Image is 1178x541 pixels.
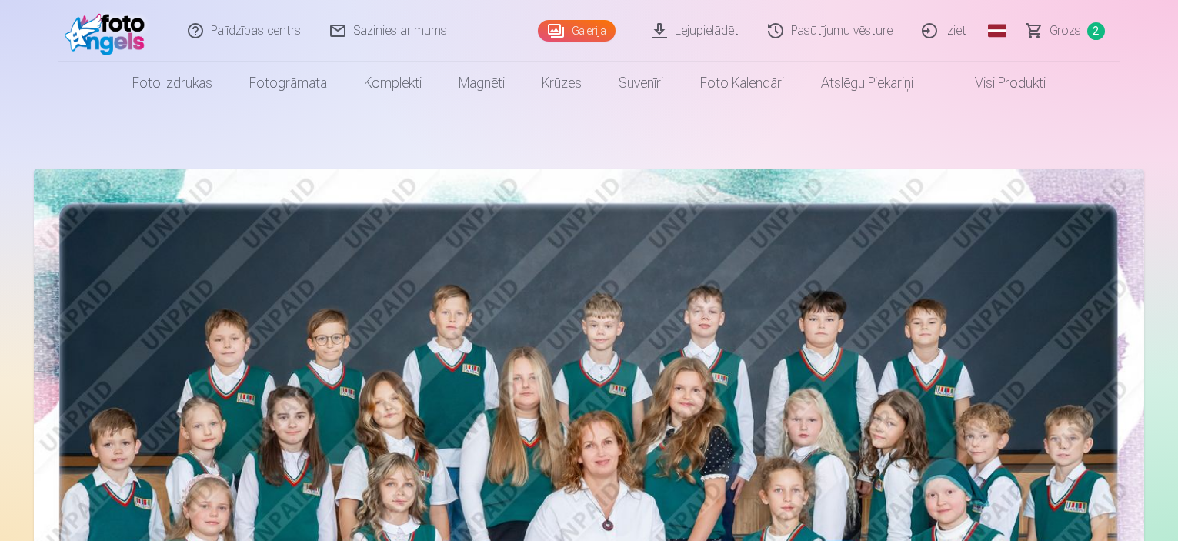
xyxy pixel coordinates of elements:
span: 2 [1087,22,1105,40]
span: Grozs [1050,22,1081,40]
a: Galerija [538,20,616,42]
a: Foto kalendāri [682,62,803,105]
a: Krūzes [523,62,600,105]
a: Visi produkti [932,62,1064,105]
a: Foto izdrukas [114,62,231,105]
a: Suvenīri [600,62,682,105]
a: Magnēti [440,62,523,105]
a: Atslēgu piekariņi [803,62,932,105]
a: Fotogrāmata [231,62,345,105]
img: /fa1 [65,6,153,55]
a: Komplekti [345,62,440,105]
